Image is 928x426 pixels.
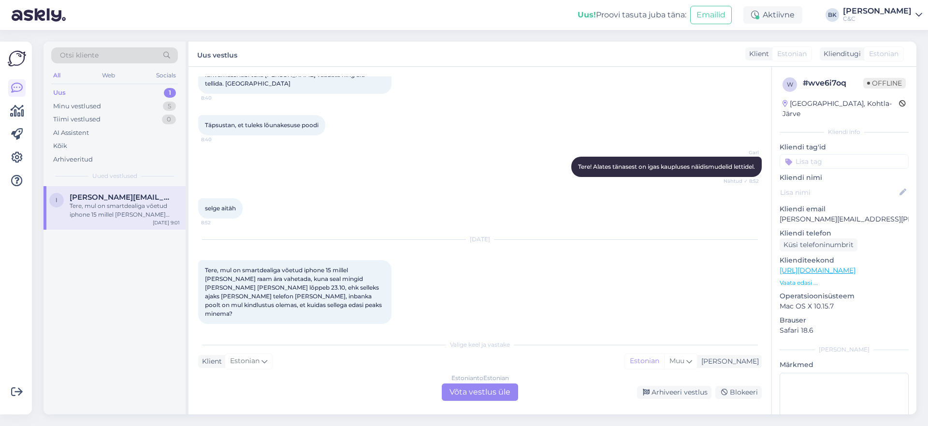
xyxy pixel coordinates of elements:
[803,77,863,89] div: # wve6i7oq
[164,88,176,98] div: 1
[743,6,802,24] div: Aktiivne
[197,47,237,60] label: Uus vestlus
[843,15,912,23] div: C&C
[153,219,180,226] div: [DATE] 9:01
[783,99,899,119] div: [GEOGRAPHIC_DATA], Kohtla-Järve
[53,141,67,151] div: Kõik
[820,49,861,59] div: Klienditugi
[777,49,807,59] span: Estonian
[578,9,686,21] div: Proovi tasuta juba täna:
[162,115,176,124] div: 0
[863,78,906,88] span: Offline
[230,356,260,367] span: Estonian
[625,354,664,368] div: Estonian
[715,386,762,399] div: Blokeeri
[843,7,922,23] a: [PERSON_NAME]C&C
[51,69,62,82] div: All
[637,386,711,399] div: Arhiveeri vestlus
[780,279,909,287] p: Vaata edasi ...
[201,324,237,332] span: 9:01
[745,49,769,59] div: Klient
[198,356,222,367] div: Klient
[92,172,137,180] span: Uued vestlused
[201,136,237,143] span: 8:40
[669,356,684,365] span: Muu
[205,205,236,212] span: selge aitäh
[780,315,909,325] p: Brauser
[787,81,793,88] span: w
[826,8,839,22] div: BK
[780,255,909,265] p: Klienditeekond
[60,50,99,60] span: Otsi kliente
[723,177,759,185] span: Nähtud ✓ 8:52
[780,325,909,336] p: Safari 18.6
[53,115,101,124] div: Tiimi vestlused
[780,301,909,311] p: Mac OS X 10.15.7
[780,204,909,214] p: Kliendi email
[780,142,909,152] p: Kliendi tag'id
[53,88,66,98] div: Uus
[780,238,857,251] div: Küsi telefoninumbrit
[780,291,909,301] p: Operatsioonisüsteem
[8,49,26,68] img: Askly Logo
[198,340,762,349] div: Valige keel ja vastake
[442,383,518,401] div: Võta vestlus üle
[578,163,755,170] span: Tere! Alates tänasest on igas kaupluses näidismudelid lettidel.
[780,228,909,238] p: Kliendi telefon
[690,6,732,24] button: Emailid
[201,219,237,226] span: 8:52
[205,266,383,317] span: Tere, mul on smartdealiga võetud iphone 15 millel [PERSON_NAME] raam ära vahetada, kuna seal ming...
[70,193,170,202] span: ivar.zilmer@gmail.com
[53,155,93,164] div: Arhiveeritud
[53,102,101,111] div: Minu vestlused
[723,149,759,156] span: Garl
[780,214,909,224] p: [PERSON_NAME][EMAIL_ADDRESS][PERSON_NAME][DOMAIN_NAME]
[578,10,596,19] b: Uus!
[205,121,319,129] span: Täpsustan, et tuleks lõunakesuse poodi
[697,356,759,367] div: [PERSON_NAME]
[56,196,58,204] span: i
[198,235,762,244] div: [DATE]
[154,69,178,82] div: Socials
[201,94,237,102] span: 8:40
[780,360,909,370] p: Märkmed
[780,128,909,136] div: Kliendi info
[869,49,899,59] span: Estonian
[53,128,89,138] div: AI Assistent
[780,266,855,275] a: [URL][DOMAIN_NAME]
[780,154,909,169] input: Lisa tag
[70,202,180,219] div: Tere, mul on smartdealiga võetud iphone 15 millel [PERSON_NAME] raam ära vahetada, kuna seal ming...
[843,7,912,15] div: [PERSON_NAME]
[780,173,909,183] p: Kliendi nimi
[451,374,509,382] div: Estonian to Estonian
[163,102,176,111] div: 5
[100,69,117,82] div: Web
[780,187,898,198] input: Lisa nimi
[780,345,909,354] div: [PERSON_NAME]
